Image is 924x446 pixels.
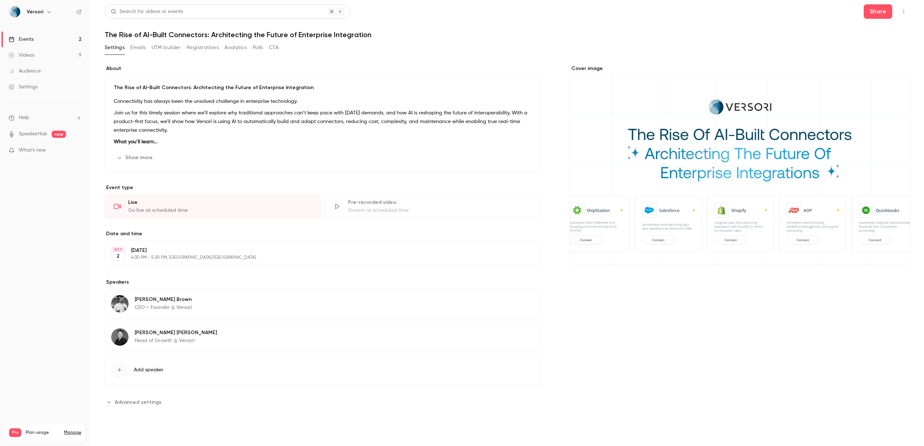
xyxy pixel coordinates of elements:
[111,8,183,16] div: Search for videos or events
[105,396,166,408] button: Advanced settings
[105,194,322,219] div: LiveGo live at scheduled time
[269,42,279,53] button: CTA
[9,6,21,18] img: Versori
[570,65,910,72] label: Cover image
[105,184,541,191] p: Event type
[324,194,541,219] div: Pre-recorded videoStream at scheduled time
[27,8,43,16] h6: Versori
[19,147,46,154] span: What's new
[26,430,60,436] span: Plan usage
[9,67,41,75] div: Audience
[114,152,157,163] button: Show more
[105,230,541,237] label: Date and time
[128,199,313,206] div: Live
[130,42,145,53] button: Emails
[105,30,910,39] h1: The Rise of AI-Built Connectors: Architecting the Future of Enterprise Integration
[114,97,532,106] p: Connectivity has always been the unsolved challenge in enterprise technology.
[105,279,541,286] label: Speakers
[135,296,192,303] p: [PERSON_NAME] Brown
[52,131,66,138] span: new
[9,114,82,122] li: help-dropdown-opener
[105,396,541,408] section: Advanced settings
[19,130,47,138] a: SpeakerHub
[19,114,29,122] span: Help
[9,83,38,91] div: Settings
[114,109,532,135] p: Join us for this timely session where we’ll explore why traditional approaches can’t keep pace wi...
[135,329,217,336] p: [PERSON_NAME] [PERSON_NAME]
[112,247,125,252] div: OCT
[9,52,34,59] div: Videos
[117,253,119,260] p: 2
[105,355,541,385] button: Add speaker
[115,398,161,406] span: Advanced settings
[225,42,247,53] button: Analytics
[114,84,532,91] p: The Rise of AI-Built Connectors: Architecting the Future of Enterprise Integration
[131,247,503,254] p: [DATE]
[152,42,181,53] button: UTM builder
[570,65,910,265] section: Cover image
[9,428,21,437] span: Pro
[9,36,34,43] div: Events
[105,289,541,319] div: Sean Brown[PERSON_NAME] BrownCEO + Founder @ Versori
[105,65,541,72] label: About
[64,430,81,436] a: Manage
[105,42,125,53] button: Settings
[105,322,541,352] div: George Goodfellow[PERSON_NAME] [PERSON_NAME]Head of Growth @ Versori
[864,4,892,19] button: Share
[135,304,192,311] p: CEO + Founder @ Versori
[348,199,532,206] div: Pre-recorded video
[128,207,313,214] div: Go live at scheduled time
[131,255,503,261] p: 4:30 PM - 5:30 PM, [GEOGRAPHIC_DATA]/[GEOGRAPHIC_DATA]
[111,328,128,346] img: George Goodfellow
[135,337,217,344] p: Head of Growth @ Versori
[253,42,263,53] button: Polls
[348,207,532,214] div: Stream at scheduled time
[73,147,82,154] iframe: Noticeable Trigger
[187,42,219,53] button: Registrations
[134,366,164,373] span: Add speaker
[111,295,128,312] img: Sean Brown
[114,139,158,144] strong: What you’ll learn:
